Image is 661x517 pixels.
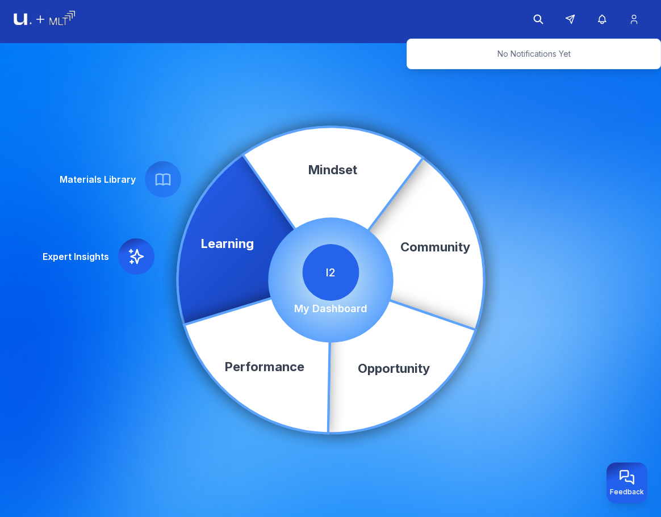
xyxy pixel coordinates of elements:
img: Logo [14,11,75,28]
span: I2 [302,244,359,301]
button: Provide feedback [606,463,647,503]
p: My Dashboard [294,301,367,317]
span: Feedback [610,487,644,497]
p: No Notifications Yet [407,39,660,69]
